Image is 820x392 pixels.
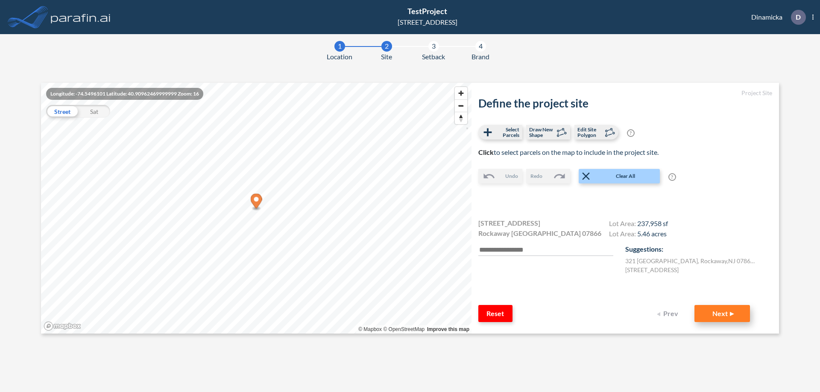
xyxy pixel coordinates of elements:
button: Zoom in [455,87,467,99]
button: Prev [652,305,686,322]
span: Undo [505,172,518,180]
h2: Define the project site [478,97,772,110]
div: Sat [78,105,110,118]
span: ? [627,129,635,137]
span: Site [381,52,392,62]
div: Map marker [251,194,262,211]
span: ? [668,173,676,181]
div: Dinamicka [738,10,814,25]
div: 4 [475,41,486,52]
button: Redo [526,169,570,183]
span: Location [327,52,352,62]
span: Rockaway [GEOGRAPHIC_DATA] 07866 [478,228,601,238]
span: Clear All [592,172,659,180]
span: Brand [471,52,489,62]
button: Reset bearing to north [455,112,467,124]
canvas: Map [41,83,471,334]
a: Mapbox [358,326,382,332]
div: Longitude: -74.5496101 Latitude: 40.90962469999999 Zoom: 16 [46,88,203,100]
span: to select parcels on the map to include in the project site. [478,148,659,156]
button: Zoom out [455,99,467,112]
span: Draw New Shape [529,127,554,138]
b: Click [478,148,494,156]
a: OpenStreetMap [383,326,425,332]
a: Mapbox homepage [44,321,81,331]
div: Street [46,105,78,118]
button: Next [694,305,750,322]
span: Zoom out [455,100,467,112]
h5: Project Site [478,90,772,97]
label: [STREET_ADDRESS] [625,265,679,274]
span: Select Parcels [494,127,519,138]
a: Improve this map [427,326,469,332]
div: 1 [334,41,345,52]
span: Setback [422,52,445,62]
div: [STREET_ADDRESS] [398,17,457,27]
div: 3 [428,41,439,52]
img: logo [49,9,112,26]
p: Suggestions: [625,244,772,254]
span: Edit Site Polygon [577,127,603,138]
h4: Lot Area: [609,229,668,240]
h4: Lot Area: [609,219,668,229]
button: Clear All [579,169,660,183]
span: Redo [530,172,542,180]
div: 2 [381,41,392,52]
span: 237,958 sf [637,219,668,227]
span: TestProject [407,6,447,16]
label: 321 [GEOGRAPHIC_DATA] , Rockaway , NJ 07866 , US [625,256,758,265]
span: [STREET_ADDRESS] [478,218,540,228]
p: D [796,13,801,21]
span: 5.46 acres [637,229,667,238]
button: Reset [478,305,512,322]
button: Undo [478,169,522,183]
